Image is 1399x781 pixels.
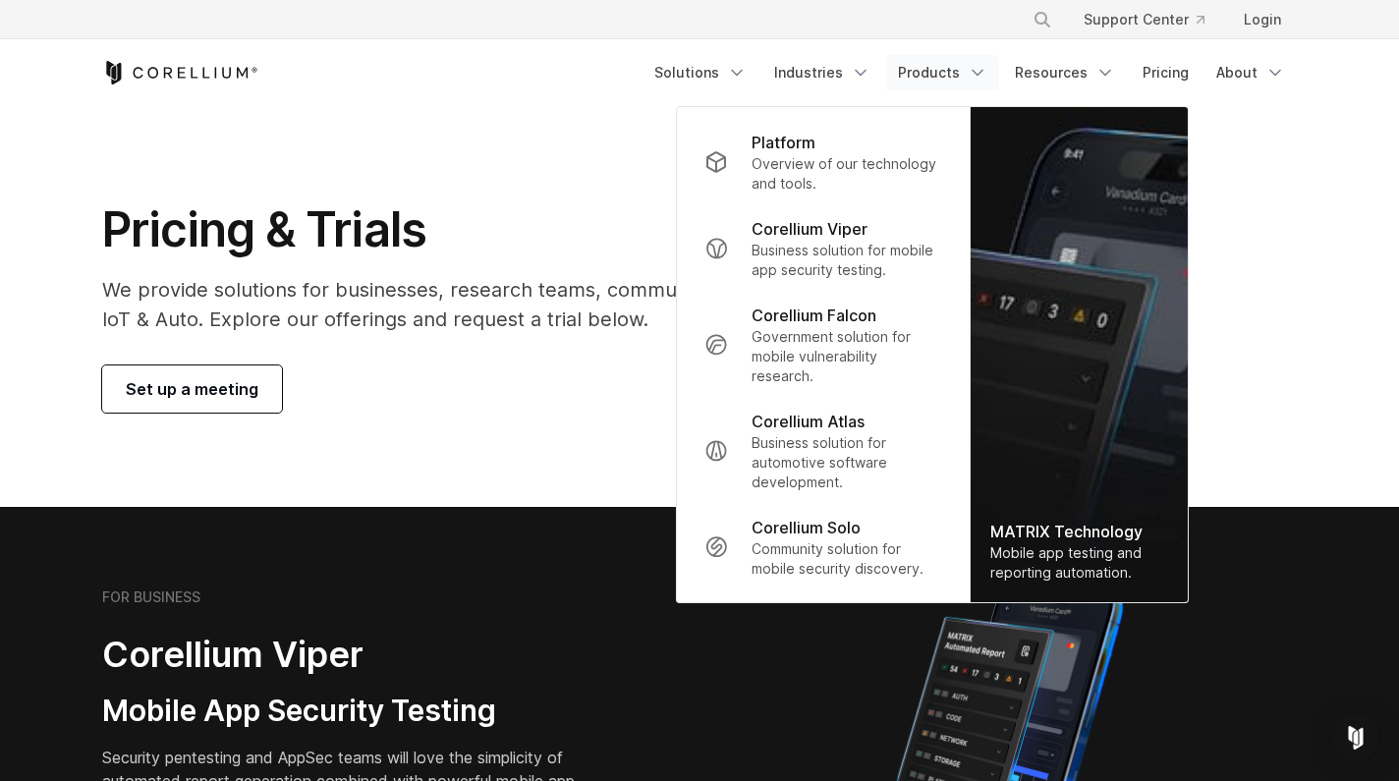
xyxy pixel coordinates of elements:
div: Mobile app testing and reporting automation. [990,543,1168,583]
div: MATRIX Technology [990,520,1168,543]
p: We provide solutions for businesses, research teams, community individuals, and IoT & Auto. Explo... [102,275,885,334]
span: Set up a meeting [126,377,258,401]
a: Industries [762,55,882,90]
a: About [1204,55,1297,90]
a: Products [886,55,999,90]
a: Solutions [643,55,758,90]
div: Navigation Menu [1009,2,1297,37]
a: Resources [1003,55,1127,90]
a: Support Center [1068,2,1220,37]
p: Business solution for automotive software development. [752,433,942,492]
p: Corellium Solo [752,516,861,539]
h2: Corellium Viper [102,633,605,677]
a: Set up a meeting [102,365,282,413]
p: Platform [752,131,815,154]
h1: Pricing & Trials [102,200,885,259]
h6: FOR BUSINESS [102,588,200,606]
p: Government solution for mobile vulnerability research. [752,327,942,386]
p: Overview of our technology and tools. [752,154,942,194]
img: Matrix_WebNav_1x [971,107,1188,602]
a: Platform Overview of our technology and tools. [689,119,958,205]
a: Corellium Home [102,61,258,84]
a: Corellium Viper Business solution for mobile app security testing. [689,205,958,292]
h3: Mobile App Security Testing [102,693,605,730]
a: Pricing [1131,55,1201,90]
button: Search [1025,2,1060,37]
div: Open Intercom Messenger [1332,714,1379,761]
a: Login [1228,2,1297,37]
p: Corellium Atlas [752,410,865,433]
p: Community solution for mobile security discovery. [752,539,942,579]
p: Corellium Viper [752,217,867,241]
a: Corellium Falcon Government solution for mobile vulnerability research. [689,292,958,398]
a: Corellium Atlas Business solution for automotive software development. [689,398,958,504]
p: Business solution for mobile app security testing. [752,241,942,280]
div: Navigation Menu [643,55,1297,90]
a: MATRIX Technology Mobile app testing and reporting automation. [971,107,1188,602]
a: Corellium Solo Community solution for mobile security discovery. [689,504,958,590]
p: Corellium Falcon [752,304,876,327]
